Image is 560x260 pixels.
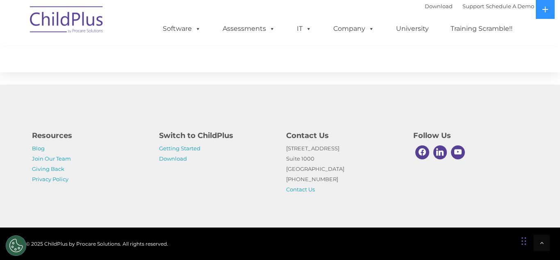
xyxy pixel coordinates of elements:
button: Cookies Settings [6,235,26,256]
a: Training Scramble!! [442,21,521,37]
a: Contact Us [286,186,315,193]
div: Drag [521,229,526,253]
font: | [425,3,534,9]
img: ChildPlus by Procare Solutions [26,0,108,41]
a: Schedule A Demo [486,3,534,9]
a: Software [155,21,209,37]
a: Youtube [449,143,467,161]
h4: Contact Us [286,130,401,141]
p: [STREET_ADDRESS] Suite 1000 [GEOGRAPHIC_DATA] [PHONE_NUMBER] [286,143,401,195]
a: University [388,21,437,37]
a: Giving Back [32,166,64,172]
h4: Follow Us [413,130,528,141]
h4: Resources [32,130,147,141]
h4: Switch to ChildPlus [159,130,274,141]
a: Download [159,155,187,162]
a: Linkedin [431,143,449,161]
span: Phone number [114,88,149,94]
iframe: Chat Widget [426,171,560,260]
a: Getting Started [159,145,200,152]
span: © 2025 ChildPlus by Procare Solutions. All rights reserved. [26,241,168,247]
a: Privacy Policy [32,176,68,182]
span: Last name [114,54,139,60]
a: Join Our Team [32,155,71,162]
a: Company [325,21,382,37]
a: Download [425,3,453,9]
a: Support [462,3,484,9]
a: IT [289,21,320,37]
a: Facebook [413,143,431,161]
a: Blog [32,145,45,152]
a: Assessments [214,21,283,37]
